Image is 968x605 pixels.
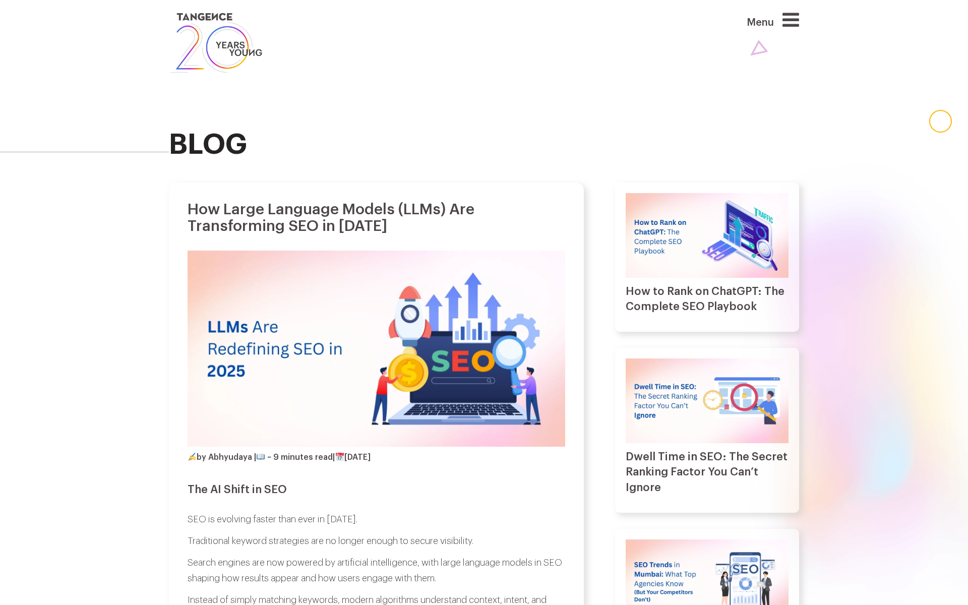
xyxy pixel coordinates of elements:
span: minutes read [281,454,333,462]
a: Dwell Time in SEO: The Secret Ranking Factor You Can’t Ignore [626,451,788,494]
img: ✍️ [188,453,196,461]
img: How Large Language Models (LLMs) Are Transforming SEO in 2025 [188,251,565,447]
img: logo SVG [169,10,263,76]
a: How to Rank on ChatGPT: The Complete SEO Playbook [626,286,784,313]
img: Dwell Time in SEO: The Secret Ranking Factor You Can’t Ignore [626,358,789,443]
span: ~ [267,454,271,462]
img: 📖 [257,453,265,461]
h1: How Large Language Models (LLMs) Are Transforming SEO in [DATE] [188,201,565,234]
h4: by Abhyudaya | | [DATE] [188,453,371,462]
h2: The AI Shift in SEO [188,483,565,496]
p: Traditional keyword strategies are no longer enough to secure visibility. [188,533,565,549]
p: Search engines are now powered by artificial intelligence, with large language models in SEO shap... [188,555,565,586]
p: SEO is evolving faster than ever in [DATE]. [188,512,565,527]
img: 📅 [336,453,344,461]
span: 9 [273,454,279,462]
h2: blog [169,129,799,160]
img: How to Rank on ChatGPT: The Complete SEO Playbook [626,193,789,278]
